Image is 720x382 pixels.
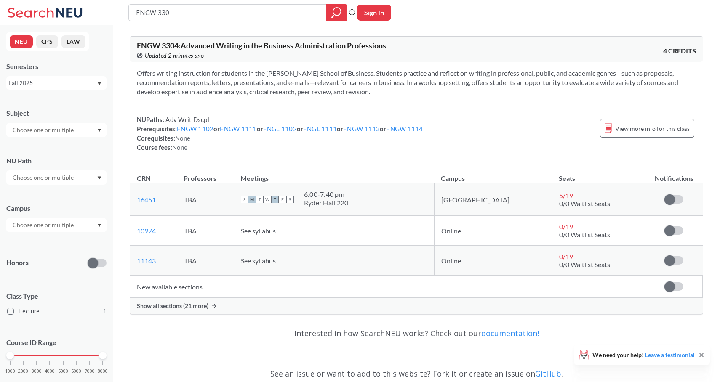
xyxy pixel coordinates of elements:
span: Show all sections (21 more) [137,302,208,310]
label: Lecture [7,306,107,317]
div: NUPaths: Prerequisites: or or or or or Corequisites: Course fees: [137,115,423,152]
td: TBA [177,183,234,216]
input: Choose one or multiple [8,220,79,230]
span: 8000 [98,369,108,374]
span: 0 / 19 [559,252,573,260]
th: Campus [434,165,552,183]
span: M [248,196,256,203]
span: None [175,134,190,142]
div: NU Path [6,156,107,165]
span: None [172,143,187,151]
a: GitHub [535,369,561,379]
svg: Dropdown arrow [97,224,101,227]
span: T [271,196,279,203]
div: CRN [137,174,151,183]
div: Campus [6,204,107,213]
td: Online [434,246,552,276]
span: We need your help! [592,352,695,358]
div: Dropdown arrow [6,170,107,185]
span: 4000 [45,369,55,374]
a: ENGW 1102 [177,125,213,133]
a: ENGW 1111 [220,125,256,133]
span: See syllabus [241,227,276,235]
input: Class, professor, course number, "phrase" [135,5,320,20]
td: TBA [177,216,234,246]
span: 5000 [58,369,68,374]
span: See syllabus [241,257,276,265]
p: Honors [6,258,29,268]
span: T [256,196,264,203]
a: ENGL 1111 [303,125,337,133]
div: Show all sections (21 more) [130,298,703,314]
span: 3000 [32,369,42,374]
span: S [286,196,294,203]
div: Fall 2025Dropdown arrow [6,76,107,90]
div: Dropdown arrow [6,123,107,137]
td: Online [434,216,552,246]
svg: Dropdown arrow [97,176,101,180]
p: Course ID Range [6,338,107,348]
div: Subject [6,109,107,118]
a: ENGW 1114 [386,125,423,133]
svg: magnifying glass [331,7,341,19]
button: LAW [61,35,85,48]
svg: Dropdown arrow [97,129,101,132]
span: 0 / 19 [559,223,573,231]
a: documentation! [481,328,539,338]
div: Ryder Hall 220 [304,199,349,207]
div: 6:00 - 7:40 pm [304,190,349,199]
span: Updated 2 minutes ago [145,51,204,60]
th: Professors [177,165,234,183]
span: S [241,196,248,203]
a: Leave a testimonial [645,351,695,358]
button: NEU [10,35,33,48]
a: 10974 [137,227,156,235]
div: Interested in how SearchNEU works? Check out our [130,321,703,345]
span: F [279,196,286,203]
section: Offers writing instruction for students in the [PERSON_NAME] School of Business. Students practic... [137,69,696,96]
span: 7000 [85,369,95,374]
input: Choose one or multiple [8,125,79,135]
span: 0/0 Waitlist Seats [559,260,610,268]
div: magnifying glass [326,4,347,21]
a: 11143 [137,257,156,265]
span: 5 / 19 [559,191,573,199]
span: Adv Writ Dscpl [164,116,209,123]
th: Meetings [234,165,434,183]
a: ENGL 1102 [263,125,297,133]
span: Class Type [6,292,107,301]
button: Sign In [357,5,391,21]
span: 4 CREDITS [663,46,696,56]
td: New available sections [130,276,645,298]
span: 1000 [5,369,15,374]
button: CPS [36,35,58,48]
th: Notifications [645,165,703,183]
div: Fall 2025 [8,78,96,88]
span: W [264,196,271,203]
a: ENGW 1113 [343,125,380,133]
td: TBA [177,246,234,276]
span: 2000 [18,369,28,374]
div: Semesters [6,62,107,71]
span: 0/0 Waitlist Seats [559,231,610,239]
th: Seats [552,165,645,183]
span: ENGW 3304 : Advanced Writing in the Business Administration Professions [137,41,386,50]
td: [GEOGRAPHIC_DATA] [434,183,552,216]
span: 0/0 Waitlist Seats [559,199,610,207]
span: View more info for this class [615,123,690,134]
svg: Dropdown arrow [97,82,101,85]
input: Choose one or multiple [8,172,79,183]
a: 16451 [137,196,156,204]
span: 6000 [71,369,81,374]
span: 1 [103,307,107,316]
div: Dropdown arrow [6,218,107,232]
